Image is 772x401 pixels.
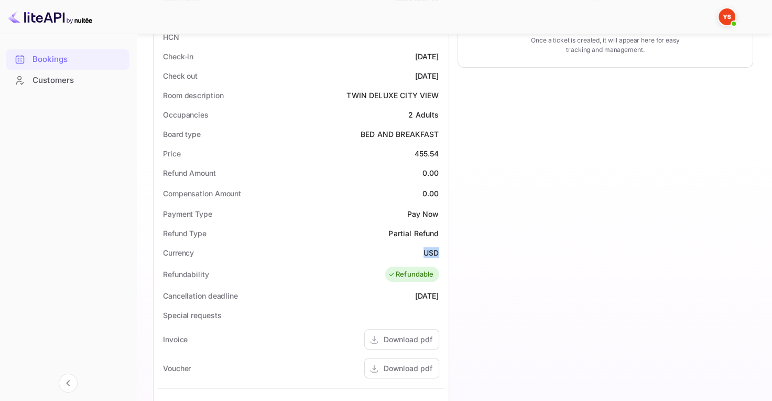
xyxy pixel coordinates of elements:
ya-tr-span: Once a ticket is created, it will appear here for easy tracking and management. [526,36,684,55]
a: Customers [6,70,129,90]
ya-tr-span: Check-in [163,52,193,61]
ya-tr-span: Partial Refund [388,229,439,238]
ya-tr-span: Payment Type [163,209,212,218]
ya-tr-span: Pay Now [407,209,439,218]
div: [DATE] [415,51,439,62]
ya-tr-span: Currency [163,248,194,257]
img: LiteAPI logo [8,8,92,25]
div: Customers [6,70,129,91]
ya-tr-span: Download pdf [384,335,432,344]
ya-tr-span: Occupancies [163,110,209,119]
ya-tr-span: Invoice [163,335,188,344]
button: Collapse navigation [59,374,78,393]
ya-tr-span: Voucher [163,364,191,373]
div: 455.54 [415,148,439,159]
ya-tr-span: Refund Type [163,229,206,238]
ya-tr-span: TWIN DELUXE CITY VIEW [346,91,439,100]
ya-tr-span: Price [163,149,181,158]
ya-tr-span: Bookings [32,54,68,66]
ya-tr-span: Refundable [396,269,434,280]
ya-tr-span: Compensation Amount [163,189,241,198]
ya-tr-span: Customers [32,75,74,87]
a: Bookings [6,49,129,69]
ya-tr-span: Refund Amount [163,168,216,177]
ya-tr-span: Cancellation deadline [163,291,238,300]
div: [DATE] [415,290,439,301]
div: 0.00 [422,167,439,178]
img: Yandex Support [719,8,735,25]
ya-tr-span: Check out [163,71,198,80]
div: [DATE] [415,70,439,81]
ya-tr-span: Special requests [163,311,221,320]
ya-tr-span: USD [423,248,439,257]
ya-tr-span: BED AND BREAKFAST [361,130,439,139]
div: Bookings [6,49,129,70]
ya-tr-span: Board type [163,130,201,139]
ya-tr-span: Room description [163,91,223,100]
div: 0.00 [422,188,439,199]
ya-tr-span: HCN [163,33,179,41]
ya-tr-span: Refundability [163,270,209,279]
ya-tr-span: 2 Adults [408,110,439,119]
ya-tr-span: Download pdf [384,364,432,373]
